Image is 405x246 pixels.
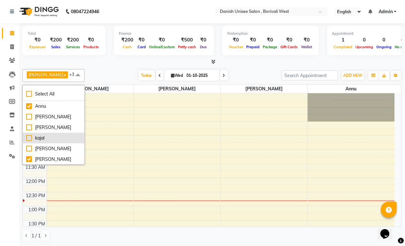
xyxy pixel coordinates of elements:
div: 0 [375,36,393,44]
span: Cash [121,45,134,49]
span: Wed [170,73,185,78]
div: ₹200 [64,36,82,44]
span: Card [136,45,147,49]
div: Stylist [23,85,47,92]
div: [PERSON_NAME] [26,114,81,120]
span: Admin [379,8,393,15]
a: x [63,72,66,77]
input: 2025-10-01 [185,71,217,80]
span: +3 [69,72,79,77]
span: Today [139,70,155,80]
div: ₹0 [136,36,147,44]
b: 08047224946 [71,3,99,21]
div: ₹200 [47,36,64,44]
span: Sales [50,45,62,49]
div: 12:30 PM [25,192,47,199]
iframe: chat widget [378,220,399,240]
div: [PERSON_NAME] [26,156,81,163]
div: ₹0 [147,36,176,44]
div: ₹0 [28,36,47,44]
span: Annu [308,85,395,93]
span: Package [261,45,279,49]
div: Annu [26,103,81,110]
span: [PERSON_NAME] [134,85,221,93]
div: Redemption [227,31,314,36]
div: ₹0 [261,36,279,44]
div: [PERSON_NAME] [26,124,81,131]
span: [PERSON_NAME] [29,72,63,77]
div: Select All [26,91,81,97]
img: logo [16,3,61,21]
span: Expenses [28,45,47,49]
div: ₹0 [82,36,100,44]
div: 1 [332,36,354,44]
span: Gift Cards [279,45,300,49]
div: 1:30 PM [27,221,47,227]
input: Search Appointment [282,70,338,80]
div: ₹500 [176,36,198,44]
span: Ongoing [375,45,393,49]
span: Products [82,45,100,49]
button: ADD NEW [342,71,364,80]
div: [PERSON_NAME] [26,145,81,152]
div: ₹200 [119,36,136,44]
span: Prepaid [245,45,261,49]
div: 0 [354,36,375,44]
div: Finance [119,31,209,36]
div: Total [28,31,100,36]
span: Online/Custom [147,45,176,49]
div: ₹0 [227,36,245,44]
span: Due [198,45,208,49]
span: Petty cash [176,45,198,49]
span: Upcoming [354,45,375,49]
div: kajal [26,135,81,141]
span: Wallet [300,45,314,49]
div: ₹0 [245,36,261,44]
div: ₹0 [300,36,314,44]
span: [PERSON_NAME] [221,85,307,93]
span: Services [64,45,82,49]
div: ₹0 [279,36,300,44]
span: [PERSON_NAME] [47,85,134,93]
span: Completed [332,45,354,49]
span: Voucher [227,45,245,49]
div: 1:00 PM [27,206,47,213]
span: ADD NEW [344,73,363,78]
div: ₹0 [198,36,209,44]
div: 12:00 PM [25,178,47,185]
span: 1 / 1 [32,232,41,239]
div: 11:30 AM [24,164,47,171]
